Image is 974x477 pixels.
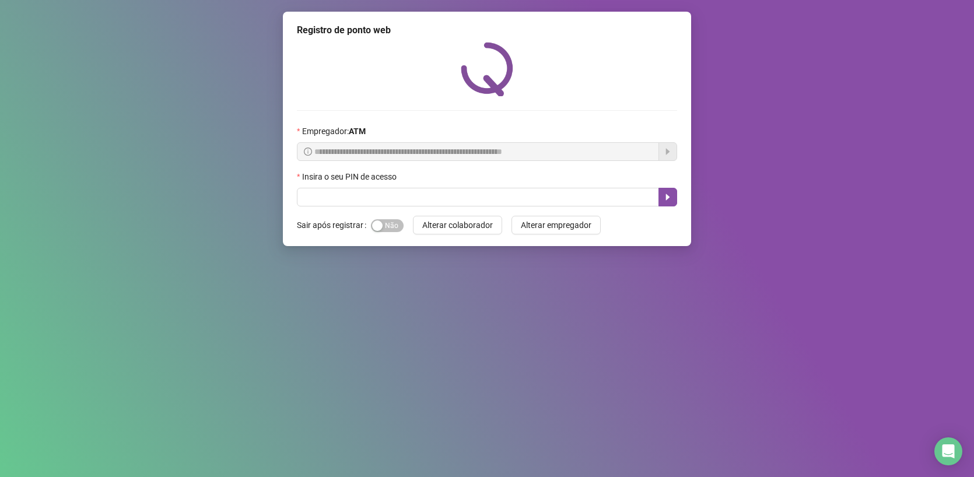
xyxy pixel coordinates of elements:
[521,219,591,232] span: Alterar empregador
[422,219,493,232] span: Alterar colaborador
[413,216,502,234] button: Alterar colaborador
[461,42,513,96] img: QRPoint
[349,127,366,136] strong: ATM
[511,216,601,234] button: Alterar empregador
[297,216,371,234] label: Sair após registrar
[934,437,962,465] div: Open Intercom Messenger
[663,192,672,202] span: caret-right
[297,23,677,37] div: Registro de ponto web
[297,170,404,183] label: Insira o seu PIN de acesso
[302,125,366,138] span: Empregador :
[304,148,312,156] span: info-circle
